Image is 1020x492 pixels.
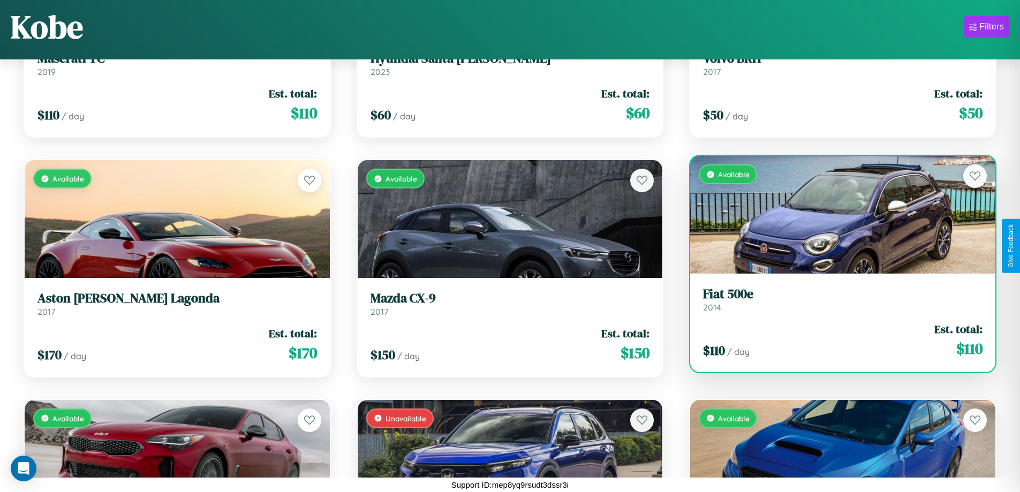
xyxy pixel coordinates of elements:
[703,51,983,77] a: Volvo BRH2017
[37,346,62,364] span: $ 170
[726,111,748,122] span: / day
[703,286,983,302] h3: Fiat 500e
[934,86,983,101] span: Est. total:
[37,66,56,77] span: 2019
[289,342,317,364] span: $ 170
[718,414,750,423] span: Available
[621,342,649,364] span: $ 150
[397,351,420,361] span: / day
[626,102,649,124] span: $ 60
[371,306,388,317] span: 2017
[37,291,317,306] h3: Aston [PERSON_NAME] Lagonda
[386,174,417,183] span: Available
[386,414,426,423] span: Unavailable
[269,326,317,341] span: Est. total:
[934,321,983,337] span: Est. total:
[393,111,415,122] span: / day
[964,16,1009,37] button: Filters
[1007,224,1015,268] div: Give Feedback
[979,21,1004,32] div: Filters
[37,306,55,317] span: 2017
[956,338,983,359] span: $ 110
[52,414,84,423] span: Available
[37,291,317,317] a: Aston [PERSON_NAME] Lagonda2017
[291,102,317,124] span: $ 110
[37,106,59,124] span: $ 110
[703,342,725,359] span: $ 110
[371,346,395,364] span: $ 150
[371,51,650,77] a: Hyundai Santa [PERSON_NAME]2023
[371,291,650,306] h3: Mazda CX-9
[959,102,983,124] span: $ 50
[371,66,390,77] span: 2023
[37,51,317,77] a: Maserati TC2019
[11,5,83,49] h1: Kobe
[727,346,750,357] span: / day
[371,51,650,66] h3: Hyundai Santa [PERSON_NAME]
[601,86,649,101] span: Est. total:
[269,86,317,101] span: Est. total:
[52,174,84,183] span: Available
[703,106,723,124] span: $ 50
[64,351,86,361] span: / day
[451,478,569,492] p: Support ID: mep8yq9rsudt3dssr3i
[718,170,750,179] span: Available
[703,302,721,313] span: 2014
[62,111,84,122] span: / day
[703,66,721,77] span: 2017
[371,291,650,317] a: Mazda CX-92017
[371,106,391,124] span: $ 60
[11,456,36,481] div: Open Intercom Messenger
[601,326,649,341] span: Est. total:
[703,286,983,313] a: Fiat 500e2014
